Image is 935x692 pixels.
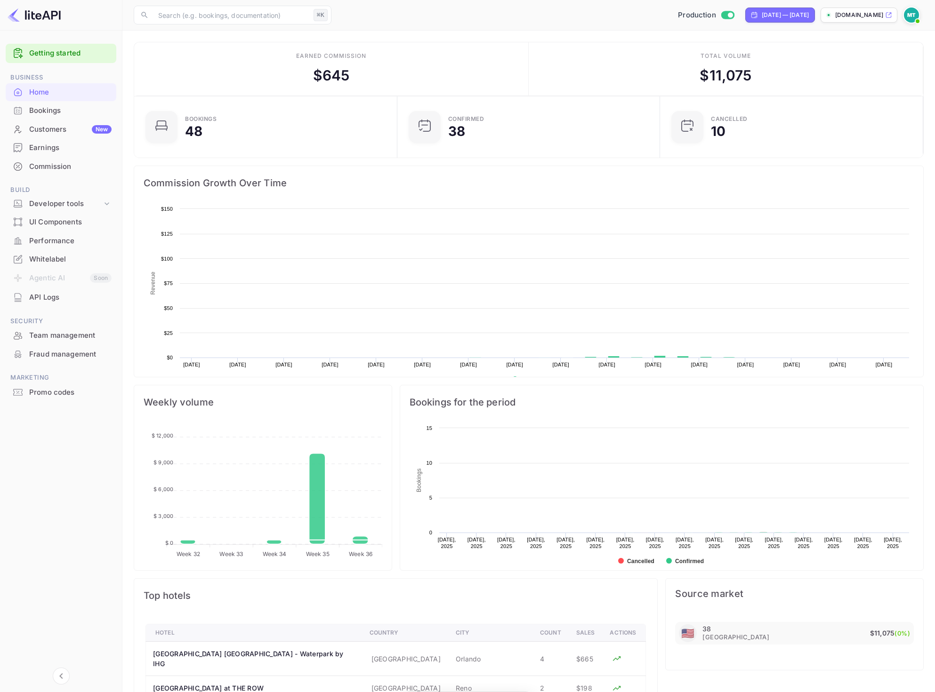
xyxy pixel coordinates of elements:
span: United States [681,623,694,644]
tspan: $ 9,000 [153,459,173,466]
text: $125 [161,231,173,237]
div: CANCELLED [711,116,748,122]
td: 4 [532,642,569,676]
text: $150 [161,206,173,212]
text: [DATE] [460,362,477,367]
span: Business [6,72,116,83]
text: Revenue [521,376,545,383]
tspan: Week 33 [220,550,243,557]
button: Analyze hotel markup performance [610,652,624,666]
div: Home [6,83,116,102]
text: [DATE] [737,362,754,367]
text: [DATE] [691,362,708,367]
div: Confirmed [448,116,484,122]
td: [GEOGRAPHIC_DATA] [362,642,448,676]
text: [DATE] [783,362,800,367]
span: Bookings for the period [410,395,914,410]
div: New [92,125,112,134]
th: Country [362,624,448,642]
div: 38 [448,125,465,138]
a: API Logs [6,288,116,306]
text: [DATE], 2025 [824,537,842,549]
text: [DATE], 2025 [794,537,813,549]
text: [DATE], 2025 [705,537,724,549]
span: (0%) [895,629,910,637]
span: Source market [675,588,914,599]
text: Bookings [415,469,422,493]
div: [DATE] — [DATE] [762,11,809,19]
button: Collapse navigation [53,668,70,684]
text: [DATE], 2025 [616,537,634,549]
p: [DOMAIN_NAME] [835,11,883,19]
a: Bookings [6,102,116,119]
text: $100 [161,256,173,262]
span: Commission Growth Over Time [144,175,914,191]
div: Home [29,87,112,98]
text: 10 [426,460,432,466]
div: Performance [29,236,112,247]
div: 10 [711,125,725,138]
text: [DATE], 2025 [556,537,575,549]
span: Production [678,10,716,21]
text: [DATE], 2025 [884,537,902,549]
text: $75 [164,280,173,286]
text: [DATE] [645,362,662,367]
div: $ 11,075 [700,65,751,86]
a: Team management [6,326,116,344]
text: [DATE] [322,362,339,367]
img: LiteAPI logo [8,8,61,23]
a: CustomersNew [6,120,116,138]
div: Earnings [29,143,112,153]
text: 15 [426,425,432,431]
span: Marketing [6,373,116,383]
div: Bookings [29,105,112,116]
a: Fraud management [6,345,116,363]
text: 0 [429,530,432,535]
div: Developer tools [29,199,102,209]
text: [DATE], 2025 [645,537,664,549]
div: Earned commission [296,52,366,60]
text: [DATE], 2025 [854,537,872,549]
a: Performance [6,232,116,249]
div: UI Components [6,213,116,231]
tspan: $ 12,000 [152,432,173,439]
div: Bookings [6,102,116,120]
div: Developer tools [6,196,116,212]
text: [DATE], 2025 [735,537,753,549]
a: Promo codes [6,383,116,401]
tspan: $ 6,000 [153,486,173,493]
tspan: Week 32 [177,550,200,557]
div: Team management [6,326,116,345]
div: Commission [29,161,112,172]
span: Top hotels [144,588,648,603]
div: Click to change the date range period [745,8,815,23]
div: Earnings [6,139,116,157]
a: Whitelabel [6,250,116,268]
a: Earnings [6,139,116,156]
text: [DATE] [414,362,431,367]
div: Getting started [6,44,116,63]
div: United States [679,624,697,642]
div: Promo codes [6,383,116,402]
th: Sales [569,624,603,642]
span: Weekly volume [144,395,382,410]
text: [DATE] [506,362,523,367]
a: Getting started [29,48,112,59]
text: [DATE], 2025 [467,537,486,549]
text: [DATE] [275,362,292,367]
text: $25 [164,330,173,336]
tspan: Week 34 [263,550,287,557]
text: [DATE], 2025 [676,537,694,549]
text: Cancelled [627,558,654,565]
div: Total volume [701,52,751,60]
text: [DATE], 2025 [765,537,783,549]
div: Performance [6,232,116,250]
p: $11,075 [870,628,910,639]
text: [DATE] [830,362,846,367]
div: API Logs [6,288,116,307]
td: Orlando [448,642,532,676]
text: [DATE] [552,362,569,367]
div: Team management [29,330,112,341]
input: Search (e.g. bookings, documentation) [153,6,310,24]
th: Count [532,624,569,642]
